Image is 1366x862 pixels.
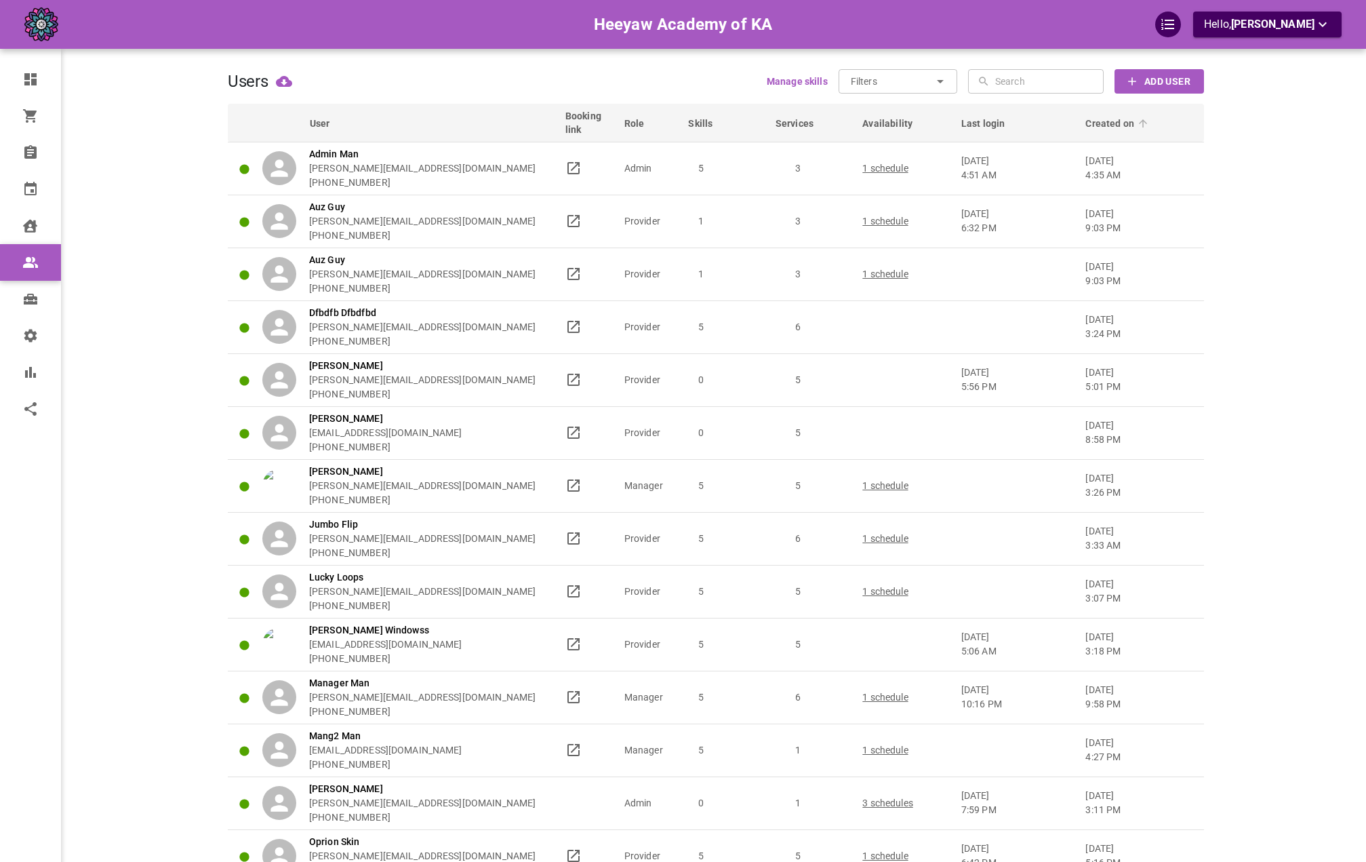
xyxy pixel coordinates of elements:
p: 1 schedule [862,690,948,705]
img: company-logo [24,7,58,41]
p: 5 [664,479,738,493]
a: Manage skills [767,75,828,88]
p: Provider [624,373,677,387]
p: 4:51 am [961,168,1074,182]
svg: Active [239,587,250,598]
p: 9:58 pm [1085,697,1192,711]
p: 1 [761,743,835,758]
p: 1 schedule [862,585,948,599]
p: [PHONE_NUMBER] [309,334,536,349]
p: Oprion Skin [309,835,536,849]
p: 7:59 pm [961,803,1074,817]
p: [EMAIL_ADDRESS][DOMAIN_NAME] [309,743,462,758]
p: 8:58 pm [1085,433,1192,447]
svg: Active [239,798,250,810]
p: 3 [761,214,835,229]
p: [DATE] [1085,154,1192,182]
p: 1 [664,267,738,281]
input: Search [995,69,1100,94]
p: [PERSON_NAME][EMAIL_ADDRESS][DOMAIN_NAME] [309,267,536,281]
p: [DATE] [1085,789,1192,817]
p: [PHONE_NUMBER] [309,176,536,190]
p: Manager [624,479,677,493]
svg: Export [276,73,292,90]
p: 3:26 pm [1085,486,1192,500]
p: 1 schedule [862,479,948,493]
p: 4:35 am [1085,168,1192,182]
svg: Active [239,534,250,545]
p: 1 schedule [862,267,948,281]
p: Manager [624,690,677,705]
p: [DATE] [1085,471,1192,500]
p: [PHONE_NUMBER] [309,810,536,825]
b: Manage skills [767,76,828,87]
svg: Active [239,163,250,175]
p: [PERSON_NAME] [309,465,536,479]
span: [PERSON_NAME] [1231,18,1314,31]
p: [PHONE_NUMBER] [309,705,536,719]
span: User [262,117,348,130]
th: Booking link [559,104,618,142]
p: Admin Man [309,147,536,161]
p: 0 [664,796,738,810]
p: Provider [624,532,677,546]
p: 5:56 pm [961,380,1074,394]
p: 6 [761,320,835,334]
p: Jumbo Flip [309,517,536,532]
span: Add User [1144,73,1190,90]
p: [DATE] [961,207,1074,235]
svg: Active [239,640,250,651]
span: Role [624,117,662,130]
p: Lucky Loops [309,570,536,585]
p: 5:01 pm [1085,380,1192,394]
p: [EMAIL_ADDRESS][DOMAIN_NAME] [309,426,462,440]
p: [DATE] [1085,418,1192,447]
p: 5 [761,479,835,493]
p: 1 schedule [862,532,948,546]
div: QuickStart Guide [1155,12,1181,37]
p: [PERSON_NAME][EMAIL_ADDRESS][DOMAIN_NAME] [309,373,536,387]
p: 9:03 pm [1085,274,1192,288]
p: Admin [624,161,677,176]
p: [PERSON_NAME] [309,782,536,796]
svg: Active [239,745,250,757]
p: [PERSON_NAME][EMAIL_ADDRESS][DOMAIN_NAME] [309,161,536,176]
p: [PHONE_NUMBER] [309,229,536,243]
p: [DATE] [961,683,1074,711]
p: 5 [664,743,738,758]
p: [DATE] [1085,313,1192,341]
span: Last login [961,117,1023,130]
p: [PERSON_NAME][EMAIL_ADDRESS][DOMAIN_NAME] [309,320,536,334]
p: 0 [664,426,738,440]
p: [DATE] [1085,207,1192,235]
svg: Active [239,375,250,387]
p: 3 [761,267,835,281]
p: 1 [761,796,835,810]
svg: Active [239,428,250,439]
p: [EMAIL_ADDRESS][DOMAIN_NAME] [309,638,462,652]
p: [PERSON_NAME][EMAIL_ADDRESS][DOMAIN_NAME] [309,479,536,493]
p: Provider [624,320,677,334]
p: 1 schedule [862,214,948,229]
p: [PERSON_NAME][EMAIL_ADDRESS][DOMAIN_NAME] [309,796,536,810]
p: [DATE] [961,630,1074,659]
p: Hello, [1204,16,1331,33]
p: [DATE] [1085,683,1192,711]
p: 5 [664,532,738,546]
p: Provider [624,585,677,599]
p: Provider [624,426,677,440]
img: User [262,627,296,661]
p: 6 [761,532,835,546]
p: [DATE] [1085,524,1192,553]
p: [PERSON_NAME] Windowss [309,623,462,638]
p: [DATE] [1085,577,1192,606]
p: 5:06 am [961,644,1074,659]
p: 3:33 am [1085,538,1192,553]
p: 5 [761,373,835,387]
p: 5 [664,320,738,334]
p: 0 [664,373,738,387]
p: 5 [664,690,738,705]
p: 3:18 pm [1085,644,1192,659]
p: [PERSON_NAME][EMAIL_ADDRESS][DOMAIN_NAME] [309,214,536,229]
p: 5 [664,585,738,599]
